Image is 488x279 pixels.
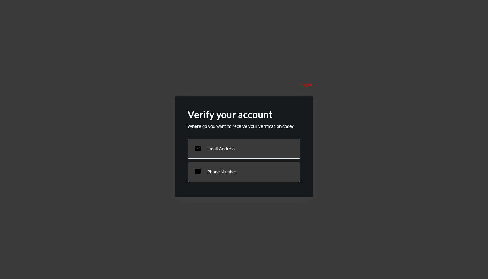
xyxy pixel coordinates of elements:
p: Where do you want to receive your verification code? [188,123,300,129]
p: Email Address [207,146,235,151]
p: Logout [300,82,313,87]
h2: Verify your account [188,108,300,120]
mat-icon: email [194,145,201,152]
mat-icon: sms [194,168,201,175]
p: Phone Number [207,169,236,174]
